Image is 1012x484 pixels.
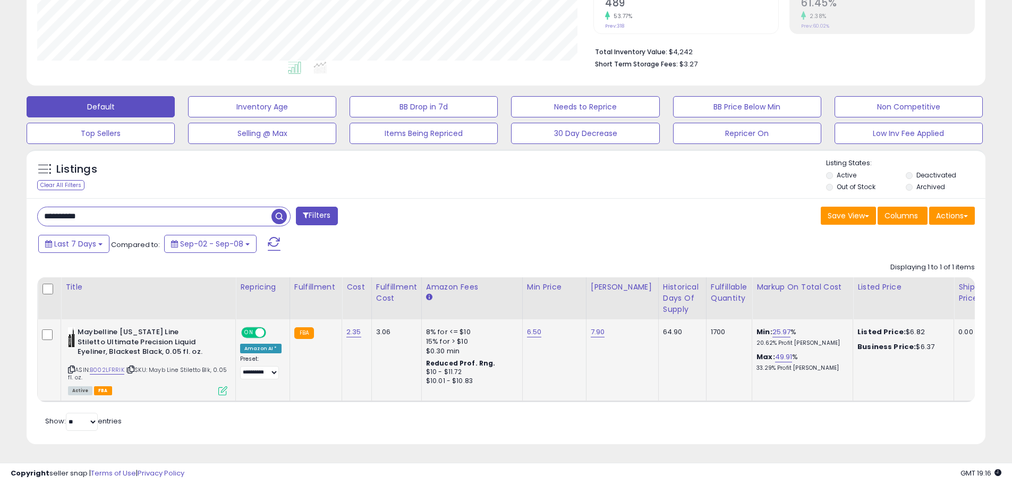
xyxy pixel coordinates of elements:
span: | SKU: Mayb Line Stiletto Blk, 0.05 fl. oz. [68,366,227,381]
span: Show: entries [45,416,122,426]
div: 15% for > $10 [426,337,514,346]
button: Items Being Repriced [350,123,498,144]
button: BB Price Below Min [673,96,821,117]
b: Maybelline [US_STATE] Line Stiletto Ultimate Precision Liquid Eyeliner, Blackest Black, 0.05 fl. oz. [78,327,207,360]
button: Low Inv Fee Applied [835,123,983,144]
button: Inventory Age [188,96,336,117]
button: 30 Day Decrease [511,123,659,144]
button: Top Sellers [27,123,175,144]
div: Title [65,282,231,293]
div: $10.01 - $10.83 [426,377,514,386]
div: $6.37 [857,342,946,352]
div: Fulfillment Cost [376,282,417,304]
button: Sep-02 - Sep-08 [164,235,257,253]
div: $6.82 [857,327,946,337]
div: 3.06 [376,327,413,337]
a: 7.90 [591,327,605,337]
a: 6.50 [527,327,542,337]
button: Actions [929,207,975,225]
div: Preset: [240,355,282,379]
span: $3.27 [679,59,698,69]
b: Min: [756,327,772,337]
img: 31xfpBM+qHL._SL40_.jpg [68,327,75,349]
b: Reduced Prof. Rng. [426,359,496,368]
span: FBA [94,386,112,395]
a: B002LFRRIK [90,366,124,375]
div: Min Price [527,282,582,293]
small: 2.38% [806,12,827,20]
a: 2.35 [346,327,361,337]
div: seller snap | | [11,469,184,479]
a: Terms of Use [91,468,136,478]
small: Amazon Fees. [426,293,432,302]
div: ASIN: [68,327,227,394]
span: Sep-02 - Sep-08 [180,239,243,249]
span: Compared to: [111,240,160,250]
div: Ship Price [958,282,980,304]
b: Listed Price: [857,327,906,337]
span: 2025-09-16 19:16 GMT [960,468,1001,478]
div: Markup on Total Cost [756,282,848,293]
span: ON [242,328,256,337]
h5: Listings [56,162,97,177]
button: Save View [821,207,876,225]
label: Out of Stock [837,182,875,191]
button: Filters [296,207,337,225]
div: [PERSON_NAME] [591,282,654,293]
li: $4,242 [595,45,967,57]
small: Prev: 60.02% [801,23,829,29]
div: Cost [346,282,367,293]
button: BB Drop in 7d [350,96,498,117]
div: Historical Days Of Supply [663,282,702,315]
span: All listings currently available for purchase on Amazon [68,386,92,395]
div: $0.30 min [426,346,514,356]
div: Listed Price [857,282,949,293]
p: 33.29% Profit [PERSON_NAME] [756,364,845,372]
div: Clear All Filters [37,180,84,190]
a: 49.91 [775,352,793,362]
button: Repricer On [673,123,821,144]
div: 64.90 [663,327,698,337]
div: 8% for <= $10 [426,327,514,337]
a: 25.97 [772,327,791,337]
span: Columns [885,210,918,221]
button: Last 7 Days [38,235,109,253]
a: Privacy Policy [138,468,184,478]
b: Max: [756,352,775,362]
p: Listing States: [826,158,985,168]
div: % [756,352,845,372]
div: Fulfillable Quantity [711,282,747,304]
div: Repricing [240,282,285,293]
label: Active [837,171,856,180]
button: Non Competitive [835,96,983,117]
button: Selling @ Max [188,123,336,144]
th: The percentage added to the cost of goods (COGS) that forms the calculator for Min & Max prices. [752,277,853,319]
span: Last 7 Days [54,239,96,249]
div: $10 - $11.72 [426,368,514,377]
label: Archived [916,182,945,191]
div: Displaying 1 to 1 of 1 items [890,262,975,273]
button: Default [27,96,175,117]
label: Deactivated [916,171,956,180]
strong: Copyright [11,468,49,478]
div: 1700 [711,327,744,337]
span: OFF [265,328,282,337]
small: Prev: 318 [605,23,624,29]
p: 20.62% Profit [PERSON_NAME] [756,339,845,347]
div: % [756,327,845,347]
b: Business Price: [857,342,916,352]
button: Columns [878,207,928,225]
button: Needs to Reprice [511,96,659,117]
div: 0.00 [958,327,976,337]
small: 53.77% [610,12,632,20]
b: Total Inventory Value: [595,47,667,56]
b: Short Term Storage Fees: [595,60,678,69]
div: Amazon AI * [240,344,282,353]
small: FBA [294,327,314,339]
div: Amazon Fees [426,282,518,293]
div: Fulfillment [294,282,337,293]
